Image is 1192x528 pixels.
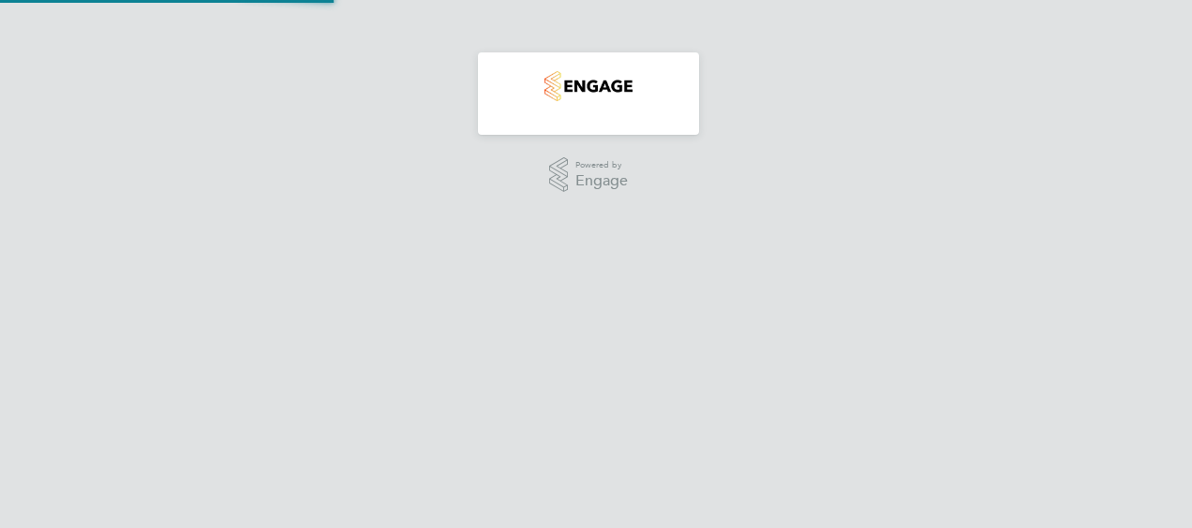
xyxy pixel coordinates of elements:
[478,52,699,135] nav: Main navigation
[544,71,632,101] img: countryside-properties-logo-retina.png
[575,157,628,173] span: Powered by
[575,173,628,189] span: Engage
[500,71,677,101] a: Go to home page
[549,157,629,193] a: Powered byEngage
